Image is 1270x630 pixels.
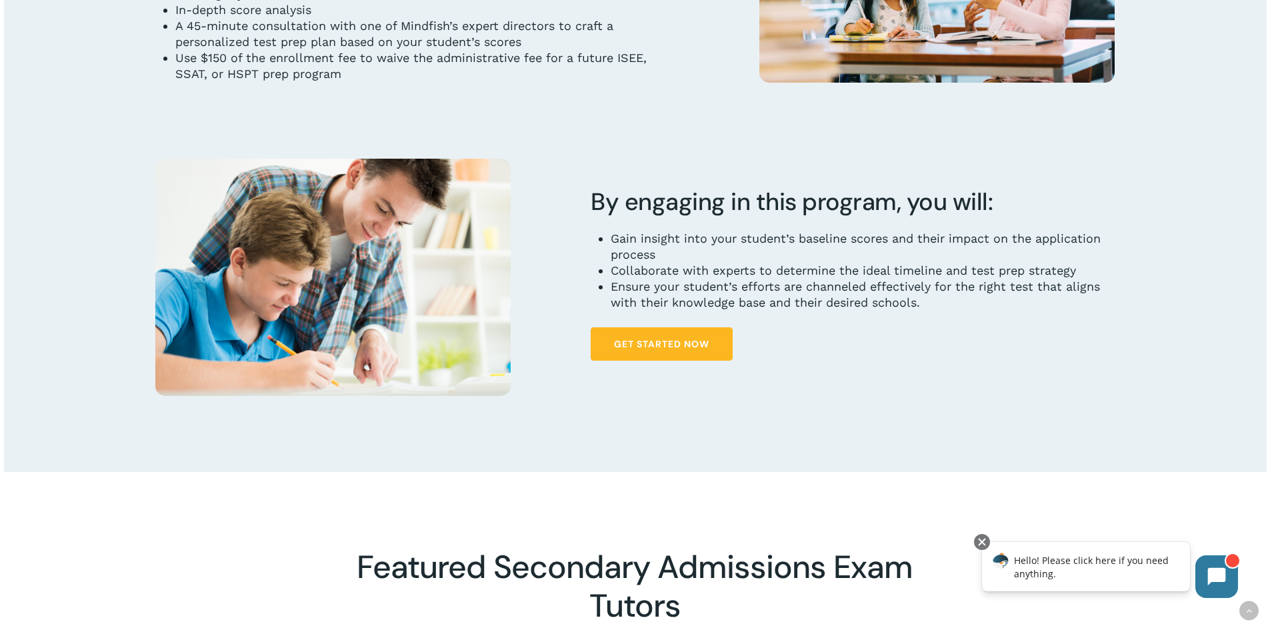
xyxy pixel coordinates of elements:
[611,263,1115,279] li: Collaborate with experts to determine the ideal timeline and test prep strategy
[614,337,709,351] span: Get Started Now
[175,2,679,18] li: In-depth score analysis
[591,327,733,361] a: Get Started Now
[175,50,679,82] li: Use $150 of the enrollment fee to waive the administrative fee for a future ISEE, SSAT, or HSPT p...
[591,187,1115,217] h3: By engaging in this program, you will:
[968,531,1251,611] iframe: Chatbot
[175,18,679,50] li: A 45-minute consultation with one of Mindfish’s expert directors to craft a personalized test pre...
[611,279,1115,311] li: Ensure your student’s efforts are channeled effectively for the right test that aligns with their...
[319,548,951,625] h2: Featured Secondary Admissions Exam Tutors
[155,159,511,396] img: 1 on 1 12
[611,231,1115,263] li: Gain insight into your student’s baseline scores and their impact on the application process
